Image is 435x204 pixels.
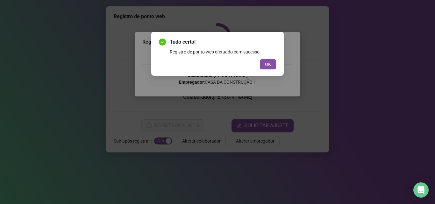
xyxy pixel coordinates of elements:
span: OK [265,61,271,68]
div: Open Intercom Messenger [413,182,429,198]
span: Tudo certo! [170,38,276,46]
span: check-circle [159,39,166,46]
button: OK [260,59,276,69]
div: Registro de ponto web efetuado com sucesso. [170,48,276,55]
